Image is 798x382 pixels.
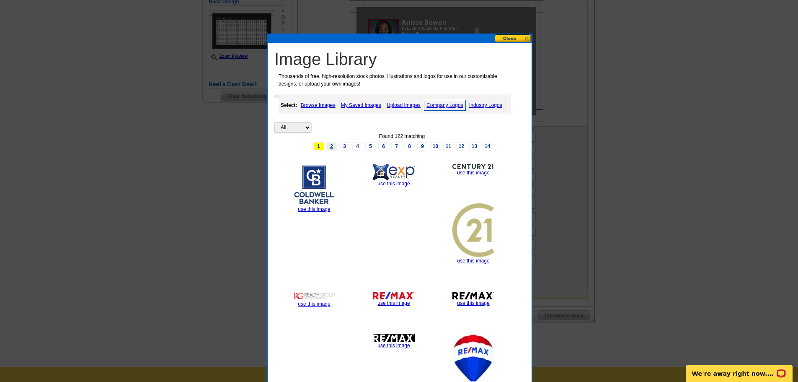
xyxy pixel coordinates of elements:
[281,102,297,108] strong: Select:
[456,142,467,151] a: 12
[467,100,504,110] a: Industry Logos
[404,142,415,151] a: 8
[298,301,330,307] a: use this image
[385,100,423,110] a: Upload Images
[457,300,489,306] a: use this image
[469,142,480,151] a: 13
[339,100,383,110] a: My Saved Images
[293,291,335,300] img: thumb-59b1c04599824.jpg
[680,356,798,382] iframe: LiveChat chat widget
[377,300,410,306] a: use this image
[274,133,529,140] div: Found 122 matching
[373,291,415,299] img: thumb-5997384a6b52a.jpg
[377,343,410,348] a: use this image
[452,203,494,257] img: thumb-5acfb924d6603.jpg
[377,181,410,187] a: use this image
[452,291,494,299] img: thumb-5997382fc352f.jpg
[452,164,494,169] img: thumb-5acfb934a1a79.jpg
[424,100,465,111] a: Company Logos
[373,164,415,180] img: thumb-5ced67d48c43e.jpg
[378,142,389,151] a: 6
[326,142,337,151] a: 2
[391,142,402,151] a: 7
[430,142,441,151] a: 10
[482,142,493,151] a: 14
[365,142,376,151] a: 5
[443,142,454,151] a: 11
[352,142,363,151] a: 4
[313,142,324,151] span: 1
[457,258,489,264] a: use this image
[417,142,428,151] a: 9
[339,142,350,151] a: 3
[274,49,529,69] h1: Image Library
[274,73,514,88] p: Thousands of free, high-resolution stock photos, illustrations and logos for use in our customiza...
[299,100,338,110] a: Browse Images
[298,206,330,212] a: use this image
[373,334,415,342] img: thumb-59973810cb0f6.jpg
[457,170,489,176] a: use this image
[293,164,335,205] img: thumb-5e98bd34126aa.jpg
